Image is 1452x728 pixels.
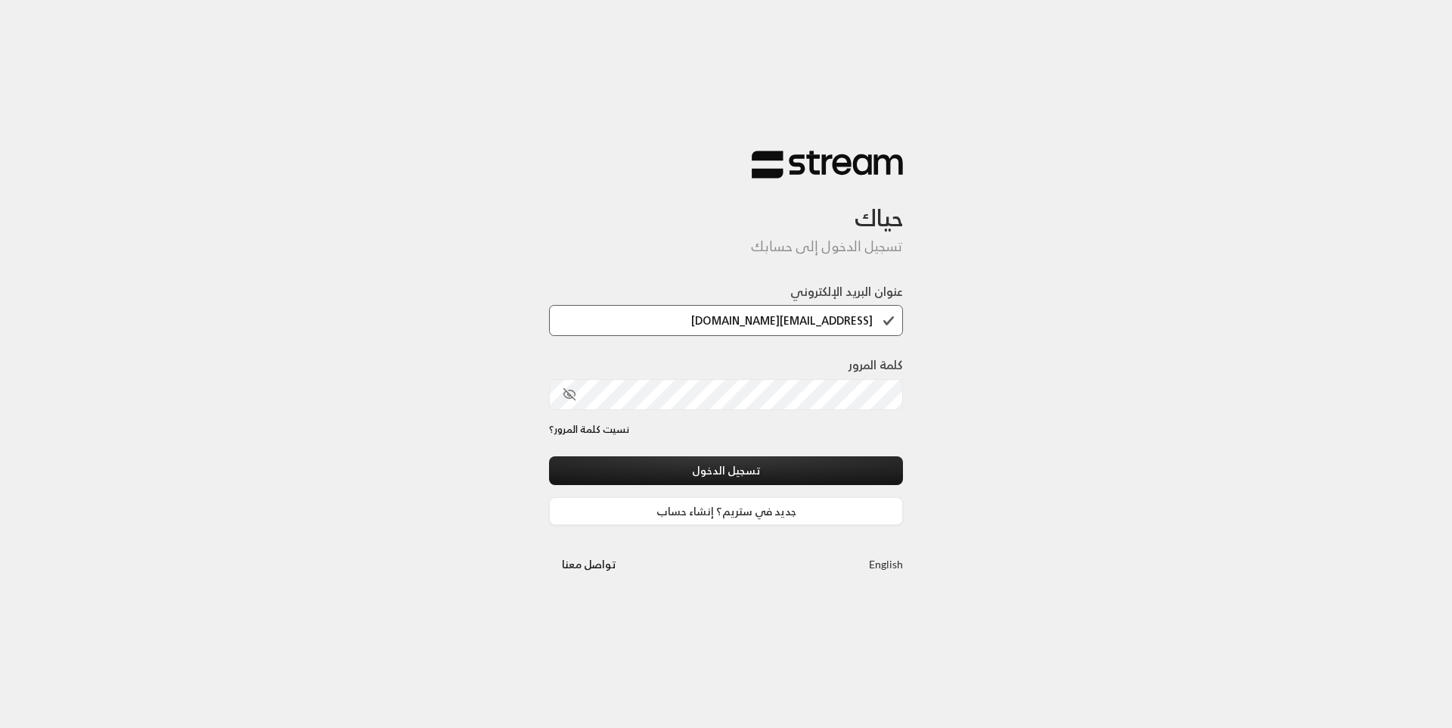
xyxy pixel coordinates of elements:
[549,305,903,336] input: اكتب بريدك الإلكتروني هنا
[557,381,582,407] button: toggle password visibility
[549,456,903,484] button: تسجيل الدخول
[869,550,903,578] a: English
[549,497,903,525] a: جديد في ستريم؟ إنشاء حساب
[549,555,628,574] a: تواصل معنا
[549,550,628,578] button: تواصل معنا
[549,422,629,437] a: نسيت كلمة المرور؟
[752,150,903,179] img: Stream Logo
[849,356,903,374] label: كلمة المرور
[549,238,903,255] h5: تسجيل الدخول إلى حسابك
[790,282,903,300] label: عنوان البريد الإلكتروني
[549,179,903,232] h3: حياك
